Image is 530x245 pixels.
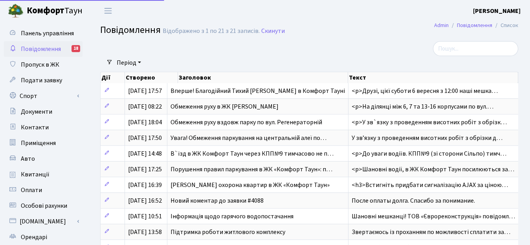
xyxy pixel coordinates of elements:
[171,228,285,236] span: Підтримка роботи житлового комплексу
[21,154,35,163] span: Авто
[21,107,52,116] span: Документи
[4,73,83,88] a: Подати заявку
[27,4,83,18] span: Таун
[352,87,498,95] span: <p>Друзі, цієї суботи 6 вересня з 12:00 наші мешка…
[434,21,449,29] a: Admin
[4,214,83,229] a: [DOMAIN_NAME]
[352,165,514,174] span: <p>Шановні водії, в ЖК Комфорт Таун посилюються за…
[21,170,50,179] span: Квитанції
[114,56,144,69] a: Період
[171,165,332,174] span: Порушення правил паркування в ЖК «Комфорт Таун»: п…
[171,118,322,127] span: Обмеження руху вздовж парку по вул. Регенераторній
[21,233,47,241] span: Орендарі
[4,167,83,182] a: Квитанції
[352,134,502,142] span: У звʼязку з проведенням висотних робіт з обрізки д…
[128,165,162,174] span: [DATE] 17:25
[101,72,125,83] th: Дії
[352,228,510,236] span: Звертаємось із проханням по можливості сплатити за…
[21,139,56,147] span: Приміщення
[433,41,518,56] input: Пошук...
[4,57,83,73] a: Пропуск в ЖК
[128,149,162,158] span: [DATE] 14:48
[473,7,521,15] b: [PERSON_NAME]
[21,123,49,132] span: Контакти
[171,196,264,205] span: Новий коментар до заявки #4088
[163,27,260,35] div: Відображено з 1 по 21 з 21 записів.
[128,212,162,221] span: [DATE] 10:51
[261,27,285,35] a: Скинути
[100,23,161,37] span: Повідомлення
[171,102,279,111] span: Обмеження руху в ЖК [PERSON_NAME]
[125,72,178,83] th: Створено
[4,88,83,104] a: Спорт
[21,29,74,38] span: Панель управління
[352,181,508,189] span: <h3>Встигніть придбати сигналізацію AJAX за ціною…
[473,6,521,16] a: [PERSON_NAME]
[457,21,492,29] a: Повідомлення
[4,120,83,135] a: Контакти
[348,72,518,83] th: Текст
[4,41,83,57] a: Повідомлення18
[171,212,293,221] span: Інформація щодо гарячого водопостачання
[4,182,83,198] a: Оплати
[21,60,59,69] span: Пропуск в ЖК
[171,87,345,95] span: Вперше! Благодійний Тихий [PERSON_NAME] в Комфорт Тауні
[422,17,530,34] nav: breadcrumb
[4,151,83,167] a: Авто
[128,134,162,142] span: [DATE] 17:50
[178,72,348,83] th: Заголовок
[171,149,334,158] span: В`їзд в ЖК Комфорт Таун через КПП№9 тимчасово не п…
[21,45,61,53] span: Повідомлення
[8,3,24,19] img: logo.png
[128,196,162,205] span: [DATE] 16:52
[492,21,518,30] li: Список
[171,181,330,189] span: [PERSON_NAME] охорона квартир в ЖК «Комфорт Таун»
[128,228,162,236] span: [DATE] 13:58
[27,4,64,17] b: Комфорт
[352,212,515,221] span: Шановні мешканці! ТОВ «Єврореконструкція» повідомл…
[128,181,162,189] span: [DATE] 16:39
[352,149,506,158] span: <p>До уваги водіїв. КПП№9 (зі сторони Сільпо) тимч…
[352,102,493,111] span: <p>На ділянці між 6, 7 та 13-16 корпусами по вул.…
[4,135,83,151] a: Приміщення
[128,87,162,95] span: [DATE] 17:57
[72,45,80,52] div: 18
[4,104,83,120] a: Документи
[21,186,42,194] span: Оплати
[4,229,83,245] a: Орендарі
[171,134,326,142] span: Увага! Обмеження паркування на центральній алеї по…
[21,201,67,210] span: Особові рахунки
[352,196,475,205] span: После оплаты долга. Спасибо за понимание.
[4,25,83,41] a: Панель управління
[4,198,83,214] a: Особові рахунки
[21,76,62,85] span: Подати заявку
[128,118,162,127] span: [DATE] 18:04
[352,118,507,127] span: <p>У зв`язку з проведенням висотних робіт з обрізк…
[98,4,118,17] button: Переключити навігацію
[128,102,162,111] span: [DATE] 08:22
